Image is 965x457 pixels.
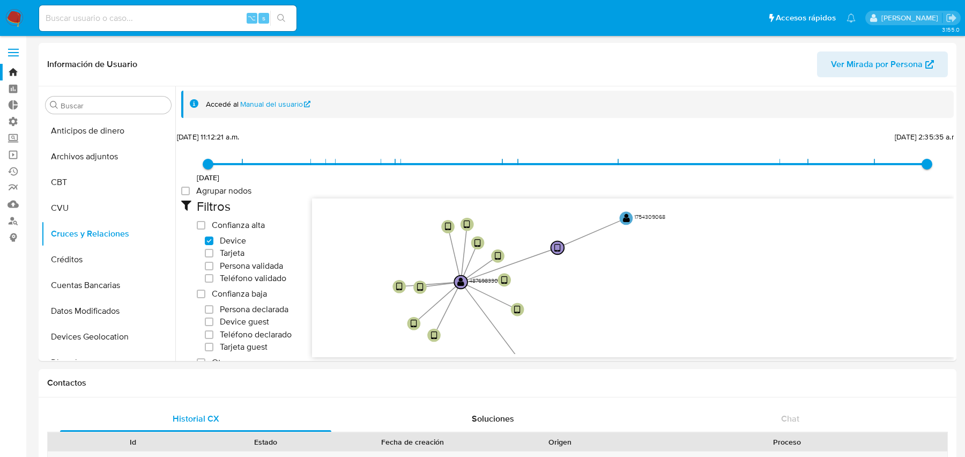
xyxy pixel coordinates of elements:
span: Soluciones [472,412,514,425]
input: Device guest [205,318,213,326]
input: Agrupar nodos [181,187,190,195]
text:  [411,319,417,329]
span: [DATE] 2:35:35 a.m. [895,131,959,142]
text:  [458,277,465,287]
a: Notificaciones [847,13,856,23]
div: Id [74,437,191,447]
a: Salir [946,12,957,24]
button: Buscar [50,101,58,109]
span: Chat [781,412,799,425]
text:  [396,282,403,292]
span: Otros [212,357,232,368]
input: Persona declarada [205,305,213,314]
input: Confianza baja [197,290,205,298]
input: Buscar usuario o caso... [39,11,296,25]
button: CVU [41,195,175,221]
span: Tarjeta [220,248,244,259]
input: Buscar [61,101,167,110]
h1: Contactos [47,378,948,388]
h1: Información de Usuario [47,59,137,70]
span: Accedé al [206,99,239,109]
span: [DATE] [197,172,220,183]
button: Cuentas Bancarias [41,272,175,298]
div: Fecha de creación [339,437,486,447]
span: Teléfono declarado [220,329,292,340]
div: Estado [206,437,324,447]
text: 487698330 [469,276,498,285]
input: Teléfono validado [205,274,213,283]
span: Accesos rápidos [776,12,836,24]
span: Historial CX [173,412,219,425]
button: Cruces y Relaciones [41,221,175,247]
button: CBT [41,169,175,195]
input: Confianza alta [197,221,205,230]
text:  [514,305,521,315]
span: Teléfono validado [220,273,286,284]
text: 1754309068 [634,212,665,221]
span: Persona validada [220,261,283,271]
p: juan.calo@mercadolibre.com [881,13,942,23]
text:  [495,252,501,261]
text:  [623,213,630,223]
text:  [464,220,471,230]
span: Device guest [220,316,269,327]
button: Créditos [41,247,175,272]
a: Manual del usuario [240,99,311,109]
button: Anticipos de dinero [41,118,175,144]
span: s [262,13,265,23]
input: Tarjeta guest [205,343,213,351]
input: Tarjeta [205,249,213,257]
button: Archivos adjuntos [41,144,175,169]
div: Proceso [634,437,940,447]
input: Device [205,237,213,245]
text:  [501,276,508,285]
button: Devices Geolocation [41,324,175,350]
button: Ver Mirada por Persona [817,51,948,77]
text:  [474,239,481,248]
span: Agrupar nodos [196,186,251,196]
span: Persona declarada [220,304,288,315]
h2: Filtros [197,198,301,215]
text:  [417,283,424,292]
span: Confianza baja [212,289,267,299]
text:  [445,223,451,232]
input: Persona validada [205,262,213,270]
span: [DATE] 11:12:21 a.m. [177,131,239,142]
input: Teléfono declarado [205,330,213,339]
text:  [554,244,561,253]
span: Tarjeta guest [220,342,268,352]
span: Ver Mirada por Persona [831,51,923,77]
text:  [431,331,437,341]
span: Confianza alta [212,220,265,231]
span: Device [220,235,246,246]
button: search-icon [270,11,292,26]
span: ⌥ [248,13,256,23]
input: Otros [197,358,205,367]
div: Origen [501,437,619,447]
button: Datos Modificados [41,298,175,324]
button: Direcciones [41,350,175,375]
